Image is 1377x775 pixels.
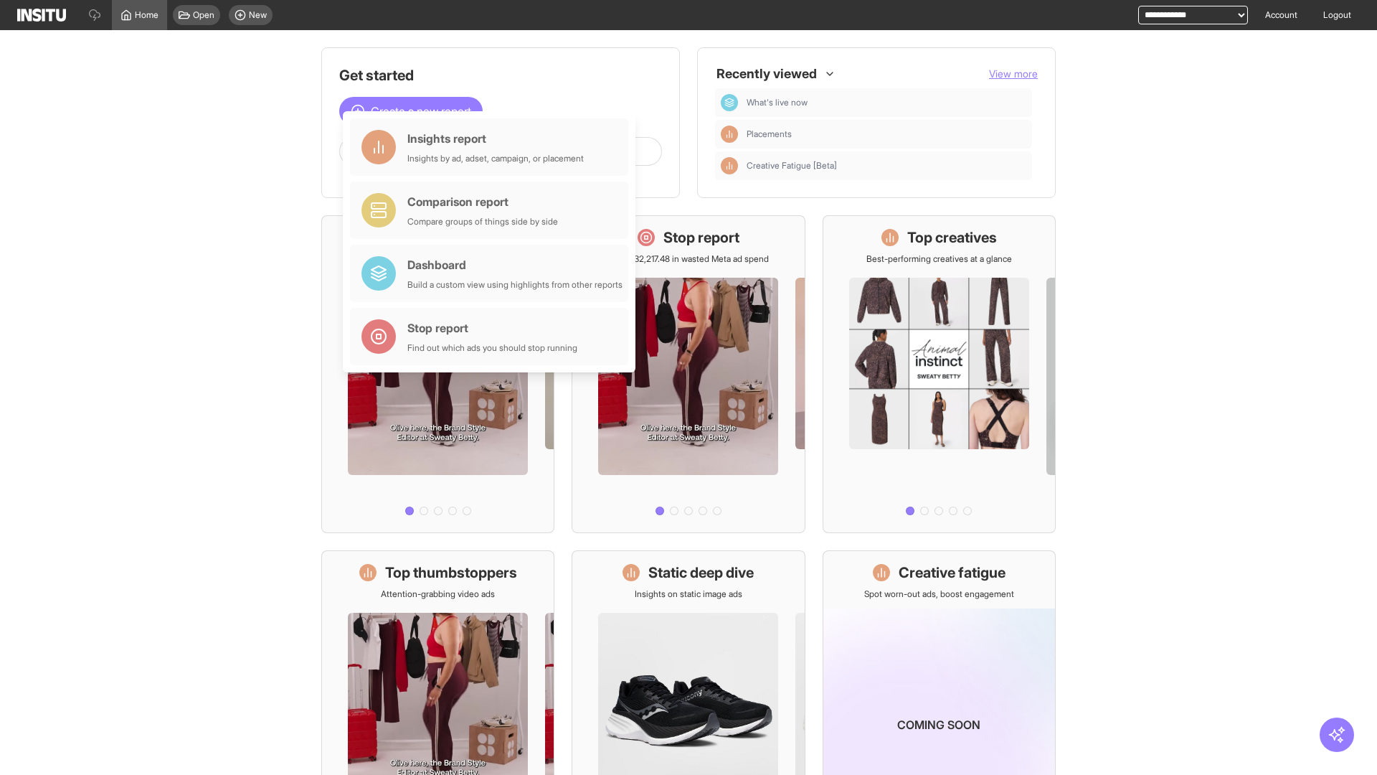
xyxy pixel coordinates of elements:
h1: Static deep dive [648,563,754,583]
div: Stop report [407,319,577,337]
p: Save £32,217.48 in wasted Meta ad spend [608,253,769,265]
div: Compare groups of things side by side [407,216,558,227]
div: Find out which ads you should stop running [407,342,577,354]
span: Create a new report [371,103,471,120]
button: Create a new report [339,97,483,126]
span: What's live now [747,97,1026,108]
div: Insights [721,126,738,143]
a: What's live nowSee all active ads instantly [321,215,554,533]
a: Top creativesBest-performing creatives at a glance [823,215,1056,533]
p: Insights on static image ads [635,588,742,600]
button: View more [989,67,1038,81]
span: Creative Fatigue [Beta] [747,160,837,172]
div: Insights report [407,130,584,147]
a: Stop reportSave £32,217.48 in wasted Meta ad spend [572,215,805,533]
h1: Top creatives [907,227,997,248]
div: Build a custom view using highlights from other reports [407,279,623,291]
span: Home [135,9,158,21]
p: Attention-grabbing video ads [381,588,495,600]
h1: Top thumbstoppers [385,563,517,583]
p: Best-performing creatives at a glance [866,253,1012,265]
div: Insights [721,157,738,174]
div: Dashboard [407,256,623,273]
h1: Get started [339,65,662,85]
div: Dashboard [721,94,738,111]
span: View more [989,67,1038,80]
span: What's live now [747,97,808,108]
img: Logo [17,9,66,22]
div: Insights by ad, adset, campaign, or placement [407,153,584,164]
h1: Stop report [663,227,739,248]
span: Placements [747,128,792,140]
span: Placements [747,128,1026,140]
span: Open [193,9,214,21]
span: Creative Fatigue [Beta] [747,160,1026,172]
div: Comparison report [407,193,558,210]
span: New [249,9,267,21]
